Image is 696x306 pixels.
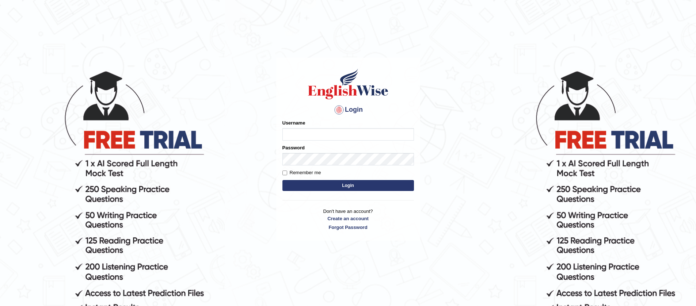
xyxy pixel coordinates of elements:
button: Login [282,180,414,191]
label: Password [282,144,305,151]
label: Username [282,119,305,126]
img: Logo of English Wise sign in for intelligent practice with AI [307,68,390,100]
label: Remember me [282,169,321,176]
input: Remember me [282,171,287,175]
a: Create an account [282,215,414,222]
p: Don't have an account? [282,208,414,230]
a: Forgot Password [282,224,414,231]
h4: Login [282,104,414,116]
